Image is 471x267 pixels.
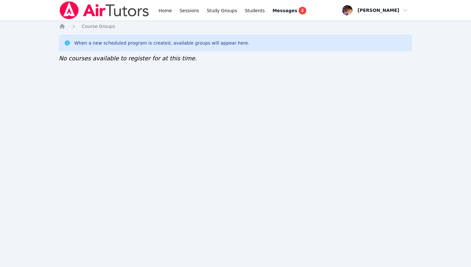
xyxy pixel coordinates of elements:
[74,40,250,46] div: When a new scheduled program is created, available groups will appear here.
[59,1,150,19] img: Air Tutors
[82,23,115,30] a: Course Groups
[59,23,412,30] nav: Breadcrumb
[272,7,297,14] span: Messages
[299,7,306,14] span: 2
[82,24,115,29] span: Course Groups
[59,55,197,62] span: No courses available to register for at this time.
